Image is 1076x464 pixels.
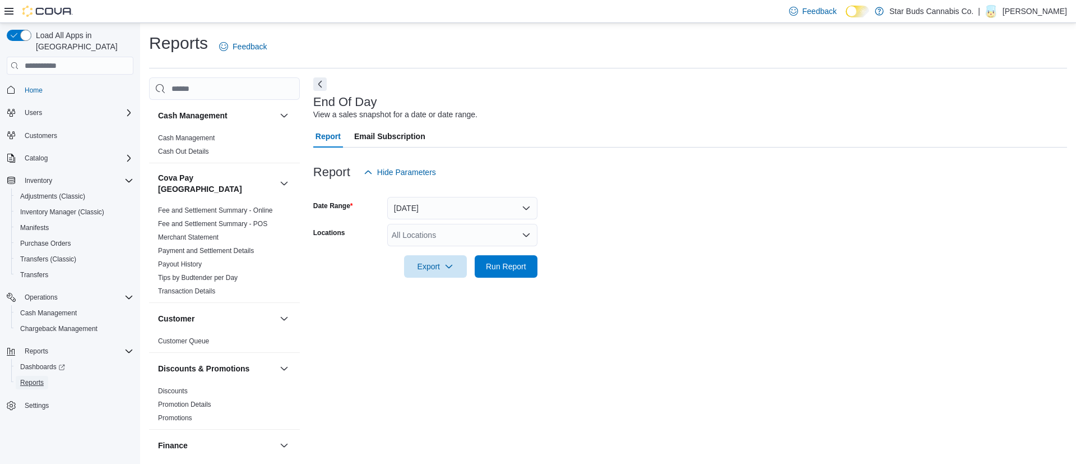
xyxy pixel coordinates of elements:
button: Settings [2,397,138,414]
button: Customers [2,127,138,144]
span: Dashboards [20,362,65,371]
span: Manifests [16,221,133,235]
button: Cova Pay [GEOGRAPHIC_DATA] [158,172,275,195]
h3: Report [313,166,350,179]
p: [PERSON_NAME] [1003,4,1067,18]
a: Promotions [158,414,192,422]
button: Catalog [2,150,138,166]
img: Cova [22,6,73,17]
a: Merchant Statement [158,233,219,241]
span: Feedback [233,41,267,52]
a: Payment and Settlement Details [158,247,254,255]
span: Reports [25,347,48,356]
button: Transfers (Classic) [11,251,138,267]
button: Inventory Manager (Classic) [11,204,138,220]
button: [DATE] [387,197,537,219]
span: Home [20,82,133,97]
span: Customer Queue [158,337,209,346]
button: Home [2,81,138,98]
button: Customer [158,313,275,324]
button: Transfers [11,267,138,283]
button: Purchase Orders [11,236,138,251]
button: Users [2,105,138,121]
button: Users [20,106,47,120]
button: Adjustments (Classic) [11,189,138,204]
span: Cash Management [16,306,133,320]
p: Star Buds Cannabis Co. [889,4,973,18]
span: Reports [16,376,133,389]
a: Cash Management [16,306,81,320]
span: Customers [20,128,133,143]
a: Transfers [16,268,53,282]
a: Chargeback Management [16,322,102,336]
button: Reports [11,375,138,391]
button: Manifests [11,220,138,236]
span: Transfers [20,270,48,279]
span: Adjustments (Classic) [20,192,85,201]
button: Reports [20,344,53,358]
span: Load All Apps in [GEOGRAPHIC_DATA] [31,30,133,52]
span: Inventory Manager (Classic) [16,205,133,219]
button: Customer [277,312,291,325]
button: Catalog [20,151,52,165]
span: Transaction Details [158,287,215,296]
span: Reports [20,378,44,387]
h3: End Of Day [313,95,377,109]
span: Cash Management [20,309,77,318]
a: Reports [16,376,48,389]
h3: Discounts & Promotions [158,363,249,374]
a: Inventory Manager (Classic) [16,205,109,219]
a: Payout History [158,260,202,268]
button: Cash Management [277,109,291,122]
div: Cash Management [149,131,300,163]
span: Promotion Details [158,400,211,409]
button: Discounts & Promotions [158,363,275,374]
span: Purchase Orders [16,237,133,250]
button: Finance [158,440,275,451]
span: Cash Management [158,134,215,143]
a: Fee and Settlement Summary - Online [158,206,273,214]
button: Run Report [475,255,537,278]
a: Transfers (Classic) [16,252,81,266]
h1: Reports [149,32,208,54]
a: Adjustments (Classic) [16,190,90,203]
span: Hide Parameters [377,167,436,178]
span: Users [20,106,133,120]
span: Transfers (Classic) [16,252,133,266]
span: Email Subscription [354,125,425,148]
div: Discounts & Promotions [149,384,300,429]
button: Cash Management [11,305,138,321]
span: Report [316,125,341,148]
h3: Cash Management [158,110,228,121]
a: Promotion Details [158,401,211,408]
span: Customers [25,131,57,140]
span: Manifests [20,223,49,232]
button: Operations [2,290,138,305]
span: Chargeback Management [20,324,98,333]
span: Adjustments (Classic) [16,190,133,203]
span: Purchase Orders [20,239,71,248]
a: Settings [20,399,53,412]
button: Chargeback Management [11,321,138,337]
span: Transfers [16,268,133,282]
span: Settings [20,398,133,412]
span: Inventory [20,174,133,187]
button: Export [404,255,467,278]
div: Cova Pay [GEOGRAPHIC_DATA] [149,204,300,302]
span: Settings [25,401,49,410]
a: Discounts [158,387,188,395]
span: Payment and Settlement Details [158,246,254,255]
span: Run Report [486,261,526,272]
input: Dark Mode [846,6,869,17]
a: Dashboards [11,359,138,375]
span: Catalog [20,151,133,165]
a: Home [20,84,47,97]
div: View a sales snapshot for a date or date range. [313,109,477,121]
span: Cash Out Details [158,147,209,156]
h3: Customer [158,313,194,324]
span: Payout History [158,260,202,269]
a: Tips by Budtender per Day [158,274,238,282]
div: Customer [149,334,300,352]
